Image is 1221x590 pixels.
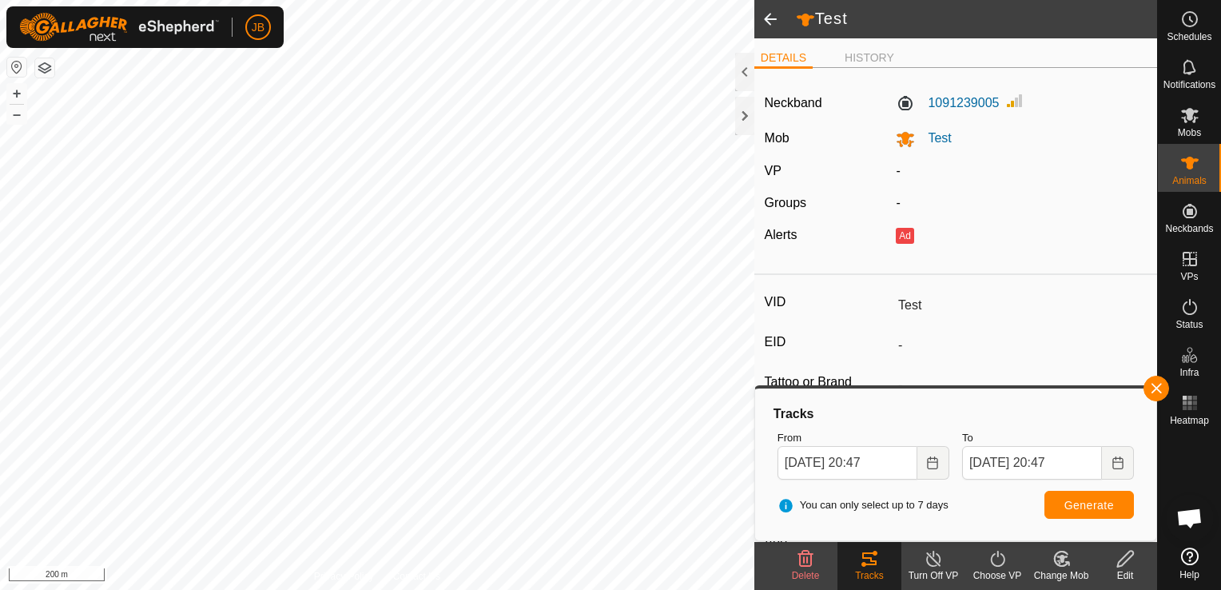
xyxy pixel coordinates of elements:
div: Tracks [837,568,901,583]
div: Tracks [771,405,1140,424]
div: Turn Off VP [901,568,965,583]
div: Open chat [1166,494,1214,542]
div: Choose VP [965,568,1029,583]
label: Groups [765,196,806,209]
span: Notifications [1163,80,1215,90]
label: 1091239005 [896,94,999,113]
li: HISTORY [838,50,901,66]
button: Choose Date [917,446,949,480]
div: Edit [1093,568,1157,583]
a: Privacy Policy [314,569,374,584]
span: Heatmap [1170,416,1209,425]
button: Choose Date [1102,446,1134,480]
label: EID [765,332,893,353]
span: Schedules [1167,32,1211,42]
button: + [7,84,26,103]
label: VP [765,164,782,177]
label: Neckband [765,94,822,113]
h2: Test [796,9,1157,30]
label: Alerts [765,228,797,241]
div: Change Mob [1029,568,1093,583]
a: Contact Us [393,569,440,584]
label: To [962,430,1134,446]
span: JB [252,19,264,36]
button: Ad [896,228,913,244]
span: Status [1175,320,1203,329]
span: Delete [792,570,820,581]
span: Mobs [1178,128,1201,138]
span: Test [915,131,951,145]
img: Gallagher Logo [19,13,219,42]
span: VPs [1180,272,1198,281]
button: Generate [1044,491,1134,519]
span: Neckbands [1165,224,1213,233]
label: Tattoo or Brand [765,372,893,393]
label: Mob [765,131,789,145]
li: DETAILS [754,50,813,69]
a: Help [1158,541,1221,586]
span: Generate [1064,499,1114,512]
button: Map Layers [35,58,54,78]
label: VID [765,292,893,313]
span: You can only select up to 7 days [778,497,949,513]
div: - [889,193,1153,213]
span: Infra [1179,368,1199,377]
span: Animals [1172,176,1207,185]
img: Signal strength [1005,91,1024,110]
span: Help [1179,570,1199,580]
button: Reset Map [7,58,26,77]
app-display-virtual-paddock-transition: - [896,164,900,177]
button: – [7,105,26,124]
label: From [778,430,949,446]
